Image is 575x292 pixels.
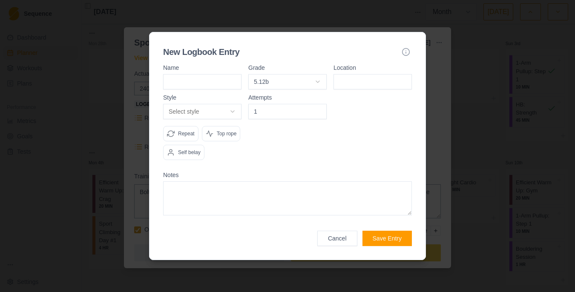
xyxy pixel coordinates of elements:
label: Grade [248,65,265,71]
button: Cancel [317,231,357,246]
label: Name [163,65,241,71]
label: Location [333,65,412,71]
input: Number of attempts [248,104,327,119]
h2: New Logbook Entry [163,46,239,58]
label: Notes [163,172,412,178]
label: Style [163,94,241,100]
p: Self belay [178,149,201,156]
p: Top rope [217,130,237,137]
button: Save Entry [362,231,412,246]
label: Attempts [248,94,327,100]
p: Repeat [178,130,195,137]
